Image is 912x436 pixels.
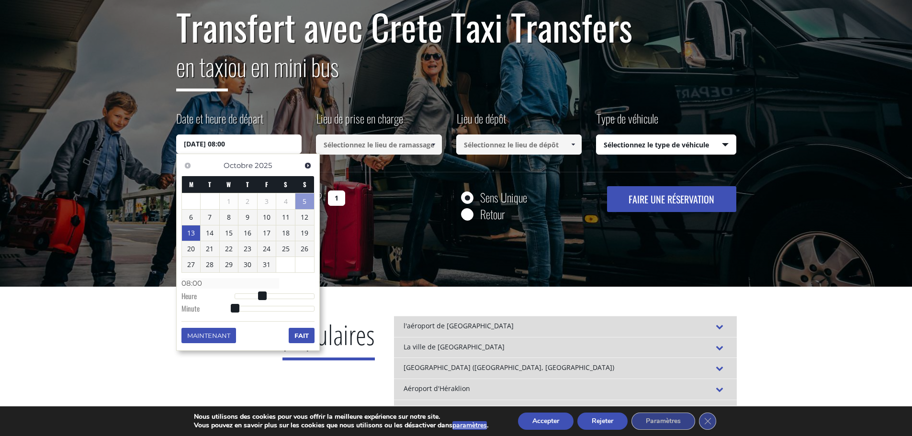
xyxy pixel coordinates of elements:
font: 20 [187,244,195,253]
font: 26 [301,244,308,253]
font: 31 [263,260,270,269]
font: 27 [187,260,195,269]
font: Destinations [176,316,282,353]
font: Date et heure de départ [176,110,263,127]
font: F [265,179,268,189]
font: 12 [301,212,308,222]
button: FAIRE UNE RÉSERVATION [607,186,736,212]
font: Lieu de dépôt [457,110,506,127]
a: 25 [276,241,295,257]
font: Retour [480,205,505,223]
font: 25 [282,244,290,253]
a: Suivant [302,159,315,172]
font: 15 [225,228,233,237]
font: 8 [227,212,231,222]
font: Paramètres [646,416,681,425]
font: T [208,179,211,189]
a: 7 [201,210,219,225]
button: Paramètres [631,413,695,430]
button: Accepter [518,413,574,430]
button: Rejeter [577,413,628,430]
font: ville d'Héraklion [404,405,455,414]
font: S [303,179,306,189]
a: 5 [295,193,314,210]
span: Mardi [208,179,211,189]
a: 18 [276,225,295,241]
span: Jeudi [246,179,249,189]
font: W [226,179,231,189]
font: 22 [225,244,233,253]
font: ou en mini bus [228,48,339,84]
font: 28 [206,260,214,269]
a: Afficher tous les éléments [425,134,441,155]
font: M [189,179,193,189]
a: 12 [295,210,314,225]
button: Maintenant [181,328,236,343]
a: 6 [182,210,201,225]
a: 20 [182,241,201,257]
a: 15 [220,225,238,241]
font: Fait [294,332,309,339]
span: Mercredi [226,179,231,189]
span: Samedi [284,179,287,189]
font: 13 [187,228,195,237]
button: Fait [289,328,315,343]
font: Type de véhicule [597,110,658,127]
font: 2025 [255,161,272,170]
a: 19 [295,225,314,241]
font: 30 [244,260,251,269]
span: Vendredi [265,179,268,189]
font: Vous pouvez en savoir plus sur les cookies que nous utilisons ou les désactiver dans [194,421,452,430]
font: 29 [225,260,233,269]
font: 19 [301,228,308,237]
a: 28 [201,257,219,272]
font: T [246,179,249,189]
font: 5 [303,197,306,206]
font: 14 [206,228,214,237]
a: 8 [220,210,238,225]
font: 10 [263,212,270,222]
font: Nous utilisons des cookies pour vous offrir la meilleure expérience sur notre site. [194,412,440,421]
a: 29 [220,257,238,272]
a: Afficher tous les éléments [565,134,581,155]
font: 18 [282,228,290,237]
button: paramètres [452,421,487,430]
a: 21 [201,241,219,257]
a: 9 [238,210,257,225]
font: 9 [246,212,249,222]
font: en taxi [176,48,228,84]
font: 23 [244,244,251,253]
font: Aéroport d'Héraklion [404,384,470,393]
a: 23 [238,241,257,257]
a: 10 [258,210,276,225]
font: Rejeter [592,416,613,425]
a: 26 [295,241,314,257]
font: 7 [208,212,212,222]
font: Octobre [224,161,253,170]
button: Fermer la bannière des cookies RGPD [699,413,716,430]
font: 16 [244,228,251,237]
font: 11 [282,212,290,222]
font: 1 [227,197,231,206]
font: Heure [181,291,197,301]
font: 21 [206,244,214,253]
input: Sélectionnez le lieu de ramassage [316,134,442,155]
span: Dimanche [303,179,306,189]
a: 11 [276,210,295,225]
a: 22 [220,241,238,257]
a: Précédent [181,159,194,172]
a: 24 [258,241,276,257]
font: ? [317,189,322,206]
a: 14 [201,225,219,241]
font: populaires [282,316,375,353]
font: Accepter [532,416,559,425]
font: 17 [263,228,270,237]
a: 13 [182,225,201,241]
font: Maintenant [187,332,230,339]
font: Minute [181,303,200,313]
font: Sens Unique [480,189,527,206]
font: . [487,421,488,430]
a: 27 [182,257,201,272]
a: 17 [258,225,276,241]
